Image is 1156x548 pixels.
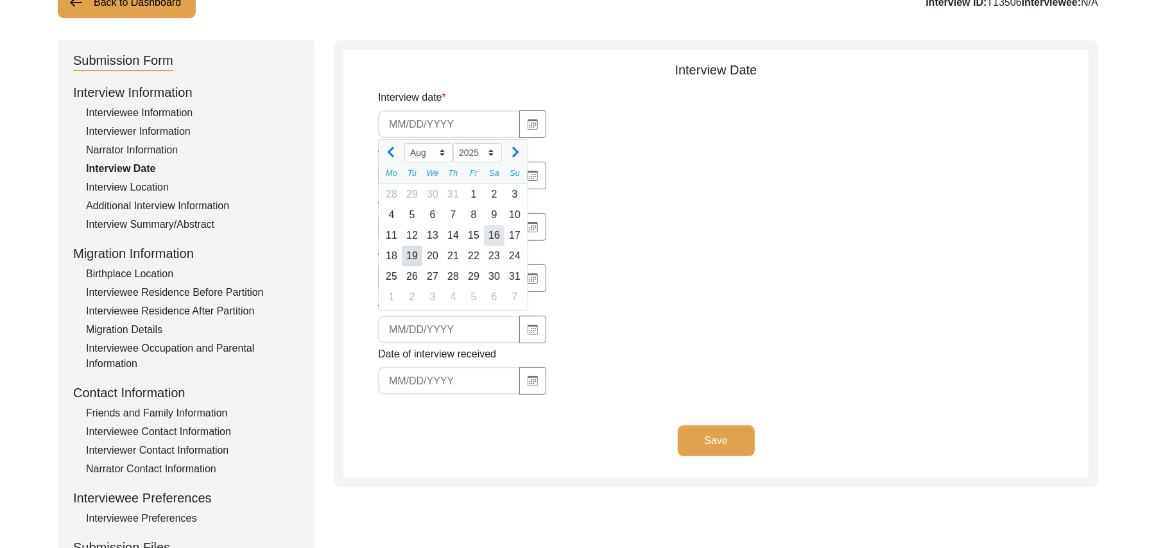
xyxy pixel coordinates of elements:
div: Interviewee Preferences [86,511,299,526]
div: Interviewer Information [86,124,299,139]
div: Tu [402,163,422,184]
div: Thursday, August 21, 2025 [443,246,463,266]
div: Narrator Contact Information [86,461,299,477]
div: Wednesday, September 3, 2025 [422,287,443,307]
div: 1 [463,184,484,205]
div: Wednesday, August 6, 2025 [422,205,443,225]
div: Wednesday, July 30, 2025 [422,184,443,205]
div: Saturday, August 23, 2025 [484,246,505,266]
div: Additional Interview Information [86,198,299,214]
div: 20 [422,246,443,266]
div: Sunday, August 24, 2025 [505,246,525,266]
div: 29 [402,184,422,205]
div: 13 [422,225,443,246]
div: Sunday, August 31, 2025 [505,266,525,287]
div: Birthplace Location [86,266,299,282]
label: Date of interview received [378,347,496,362]
div: 15 [463,225,484,246]
div: Monday, September 1, 2025 [381,287,402,307]
div: Monday, July 28, 2025 [381,184,402,205]
div: Sunday, August 10, 2025 [505,205,525,225]
div: Interviewee Information [86,105,299,121]
div: 21 [443,246,463,266]
div: 28 [443,266,463,287]
div: 3 [505,184,525,205]
div: 6 [422,205,443,225]
div: Migration Information [73,244,299,263]
div: Wednesday, August 27, 2025 [422,266,443,287]
div: Fr [463,163,484,184]
div: Th [443,163,463,184]
div: Thursday, August 7, 2025 [443,205,463,225]
div: 14 [443,225,463,246]
div: Monday, August 18, 2025 [381,246,402,266]
div: 3 [422,287,443,307]
div: Saturday, August 2, 2025 [484,184,505,205]
div: Mo [381,163,402,184]
div: Tuesday, August 12, 2025 [402,225,422,246]
div: Submission Form [73,51,173,71]
div: Tuesday, July 29, 2025 [402,184,422,205]
div: Sunday, August 17, 2025 [505,225,525,246]
div: Monday, August 4, 2025 [381,205,402,225]
div: Su [505,163,525,184]
div: Wednesday, August 13, 2025 [422,225,443,246]
div: Friday, August 22, 2025 [463,246,484,266]
div: Tuesday, August 19, 2025 [402,246,422,266]
div: Interview Date [86,161,299,176]
div: 19 [402,246,422,266]
div: Saturday, August 30, 2025 [484,266,505,287]
div: 16 [484,225,505,246]
div: Monday, August 11, 2025 [381,225,402,246]
div: Sunday, September 7, 2025 [505,287,525,307]
button: Save [678,425,755,456]
div: 2 [402,287,422,307]
div: 23 [484,246,505,266]
div: Thursday, September 4, 2025 [443,287,463,307]
div: Tuesday, September 2, 2025 [402,287,422,307]
div: Friday, August 15, 2025 [463,225,484,246]
div: Saturday, August 16, 2025 [484,225,505,246]
div: Interview Summary/Abstract [86,217,299,232]
div: Tuesday, August 26, 2025 [402,266,422,287]
select: Select month [404,143,453,162]
div: Interviewee Contact Information [86,424,299,440]
div: 4 [443,287,463,307]
div: Interviewee Occupation and Parental Information [86,341,299,372]
div: Sunday, August 3, 2025 [505,184,525,205]
div: We [422,163,443,184]
div: 6 [484,287,505,307]
div: Monday, August 25, 2025 [381,266,402,287]
input: MM/DD/YYYY [378,110,520,138]
div: 31 [505,266,525,287]
div: Interviewee Residence After Partition [86,304,299,319]
div: Saturday, August 9, 2025 [484,205,505,225]
div: Thursday, August 28, 2025 [443,266,463,287]
input: MM/DD/YYYY [378,316,520,343]
div: Interviewee Residence Before Partition [86,285,299,300]
label: Interview date [378,90,446,105]
div: 18 [381,246,402,266]
div: Narrator Information [86,142,299,158]
div: 22 [463,246,484,266]
div: 12 [402,225,422,246]
div: 11 [381,225,402,246]
div: 5 [463,287,484,307]
div: 8 [463,205,484,225]
select: Select year [453,143,502,162]
div: 1 [381,287,402,307]
div: 17 [505,225,525,246]
div: 29 [463,266,484,287]
div: 28 [381,184,402,205]
div: Saturday, September 6, 2025 [484,287,505,307]
div: Friday, September 5, 2025 [463,287,484,307]
div: Thursday, August 14, 2025 [443,225,463,246]
div: 5 [402,205,422,225]
input: MM/DD/YYYY [378,367,520,395]
div: 2 [484,184,505,205]
div: Interviewee Preferences [73,488,299,508]
div: 27 [422,266,443,287]
div: Migration Details [86,322,299,338]
div: Contact Information [73,383,299,402]
button: Previous month [384,142,401,163]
